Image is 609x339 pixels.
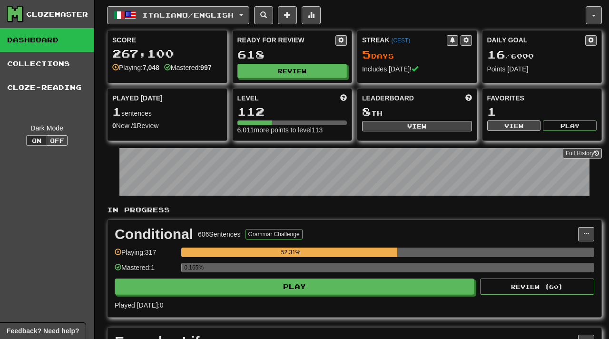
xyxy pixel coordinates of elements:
[112,48,222,60] div: 267,100
[112,121,222,130] div: New / Review
[487,106,597,118] div: 1
[362,93,414,103] span: Leaderboard
[480,279,594,295] button: Review (60)
[362,49,472,61] div: Day s
[115,279,474,295] button: Play
[143,64,159,71] strong: 7,048
[362,64,472,74] div: Includes [DATE]!
[237,125,347,135] div: 6,011 more points to level 113
[237,64,347,78] button: Review
[487,93,597,103] div: Favorites
[362,121,472,131] button: View
[184,248,397,257] div: 52.31%
[7,326,79,336] span: Open feedback widget
[112,106,222,118] div: sentences
[487,52,534,60] span: / 6000
[302,6,321,24] button: More stats
[254,6,273,24] button: Search sentences
[26,10,88,19] div: Clozemaster
[112,93,163,103] span: Played [DATE]
[543,120,597,131] button: Play
[112,105,121,118] span: 1
[115,263,177,279] div: Mastered: 1
[47,135,68,146] button: Off
[200,64,211,71] strong: 997
[487,35,586,46] div: Daily Goal
[362,35,447,45] div: Streak
[133,122,137,130] strong: 1
[107,6,249,24] button: Italiano/English
[112,63,159,72] div: Playing:
[237,93,259,103] span: Level
[278,6,297,24] button: Add sentence to collection
[237,106,347,118] div: 112
[115,227,193,241] div: Conditional
[487,48,505,61] span: 16
[112,122,116,130] strong: 0
[164,63,212,72] div: Mastered:
[198,229,241,239] div: 606 Sentences
[362,106,472,118] div: th
[487,64,597,74] div: Points [DATE]
[115,301,163,309] span: Played [DATE]: 0
[237,49,347,60] div: 618
[26,135,47,146] button: On
[115,248,177,263] div: Playing: 317
[487,120,541,131] button: View
[107,205,602,215] p: In Progress
[237,35,336,45] div: Ready for Review
[362,105,371,118] span: 8
[142,11,234,19] span: Italiano / English
[340,93,347,103] span: Score more points to level up
[465,93,472,103] span: This week in points, UTC
[563,148,602,159] a: Full History
[362,48,371,61] span: 5
[391,37,410,44] a: (CEST)
[7,123,87,133] div: Dark Mode
[112,35,222,45] div: Score
[246,229,303,239] button: Grammar Challenge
